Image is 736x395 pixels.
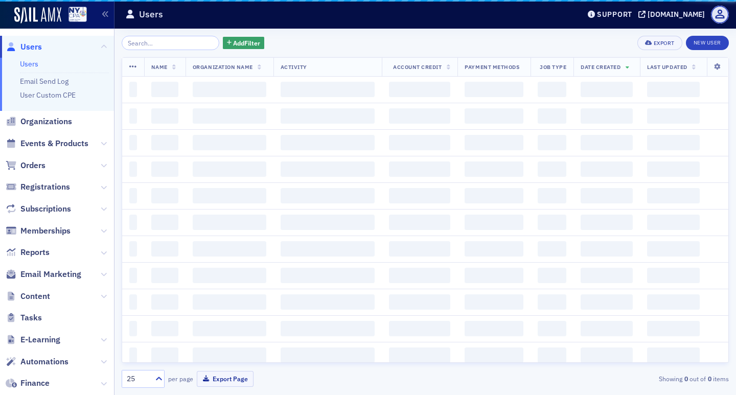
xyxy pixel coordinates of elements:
span: ‌ [581,188,633,203]
span: ‌ [193,108,266,124]
span: Account Credit [393,63,442,71]
span: ‌ [465,321,523,336]
button: Export [637,36,682,50]
span: Reports [20,247,50,258]
span: ‌ [389,108,450,124]
span: ‌ [465,108,523,124]
span: ‌ [193,188,266,203]
span: E-Learning [20,334,60,345]
span: ‌ [281,347,375,363]
div: Support [597,10,632,19]
a: Memberships [6,225,71,237]
span: ‌ [647,161,700,177]
div: Export [654,40,675,46]
span: ‌ [151,161,178,177]
span: ‌ [465,161,523,177]
span: ‌ [538,268,567,283]
button: Export Page [197,371,254,387]
span: ‌ [581,347,633,363]
strong: 0 [682,374,689,383]
span: Last Updated [647,63,687,71]
span: ‌ [465,135,523,150]
span: ‌ [581,268,633,283]
span: ‌ [281,82,375,97]
span: Organizations [20,116,72,127]
span: Add Filter [233,38,260,48]
span: ‌ [389,135,450,150]
span: ‌ [129,108,137,124]
span: ‌ [129,135,137,150]
span: ‌ [581,321,633,336]
span: Content [20,291,50,302]
span: ‌ [151,82,178,97]
span: ‌ [129,215,137,230]
span: ‌ [281,215,375,230]
span: ‌ [281,294,375,310]
a: Events & Products [6,138,88,149]
a: SailAMX [14,7,61,24]
span: ‌ [389,188,450,203]
a: Email Send Log [20,77,68,86]
span: Profile [711,6,729,24]
img: SailAMX [68,7,87,22]
span: ‌ [389,241,450,257]
span: ‌ [151,347,178,363]
span: ‌ [193,268,266,283]
span: ‌ [193,215,266,230]
a: Subscriptions [6,203,71,215]
span: ‌ [193,135,266,150]
span: Finance [20,378,50,389]
span: ‌ [193,294,266,310]
span: Email Marketing [20,269,81,280]
span: Automations [20,356,68,367]
span: ‌ [647,347,700,363]
button: AddFilter [223,37,265,50]
a: New User [686,36,729,50]
span: Activity [281,63,307,71]
span: ‌ [389,321,450,336]
span: Orders [20,160,45,171]
span: ‌ [281,161,375,177]
span: ‌ [647,241,700,257]
button: [DOMAIN_NAME] [638,11,708,18]
span: ‌ [538,241,567,257]
a: Automations [6,356,68,367]
span: ‌ [389,161,450,177]
span: Organization Name [193,63,253,71]
span: ‌ [538,161,567,177]
span: ‌ [281,268,375,283]
span: ‌ [151,135,178,150]
span: ‌ [581,82,633,97]
span: ‌ [129,321,137,336]
span: ‌ [465,215,523,230]
span: ‌ [647,135,700,150]
span: Job Type [540,63,566,71]
span: ‌ [647,294,700,310]
span: ‌ [389,215,450,230]
span: ‌ [193,241,266,257]
span: ‌ [647,321,700,336]
h1: Users [139,8,163,20]
span: Date Created [581,63,620,71]
span: ‌ [151,188,178,203]
span: ‌ [581,108,633,124]
div: 25 [127,374,149,384]
span: ‌ [647,82,700,97]
span: ‌ [151,321,178,336]
a: Users [20,59,38,68]
span: ‌ [581,135,633,150]
a: Reports [6,247,50,258]
a: View Homepage [61,7,87,24]
a: Orders [6,160,45,171]
span: Tasks [20,312,42,323]
span: ‌ [151,241,178,257]
a: Tasks [6,312,42,323]
span: ‌ [538,294,567,310]
label: per page [168,374,193,383]
span: Memberships [20,225,71,237]
a: Content [6,291,50,302]
span: ‌ [465,82,523,97]
span: ‌ [465,188,523,203]
span: ‌ [538,215,567,230]
a: User Custom CPE [20,90,76,100]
